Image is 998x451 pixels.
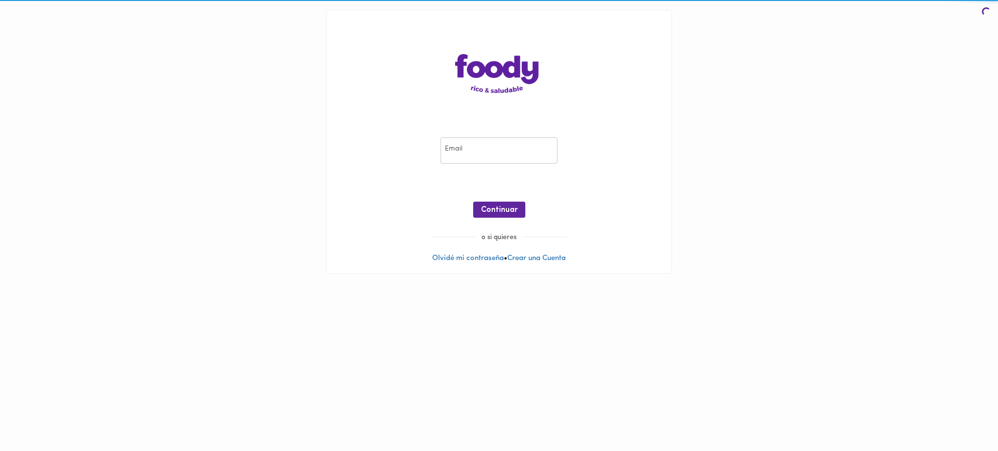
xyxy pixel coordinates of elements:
[441,137,557,164] input: pepitoperez@gmail.com
[941,395,988,441] iframe: Messagebird Livechat Widget
[481,206,518,215] span: Continuar
[455,54,543,93] img: logo-main-page.png
[326,10,672,273] div: •
[507,255,566,262] a: Crear una Cuenta
[476,234,522,241] span: o si quieres
[473,202,525,218] button: Continuar
[432,255,504,262] a: Olvidé mi contraseña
